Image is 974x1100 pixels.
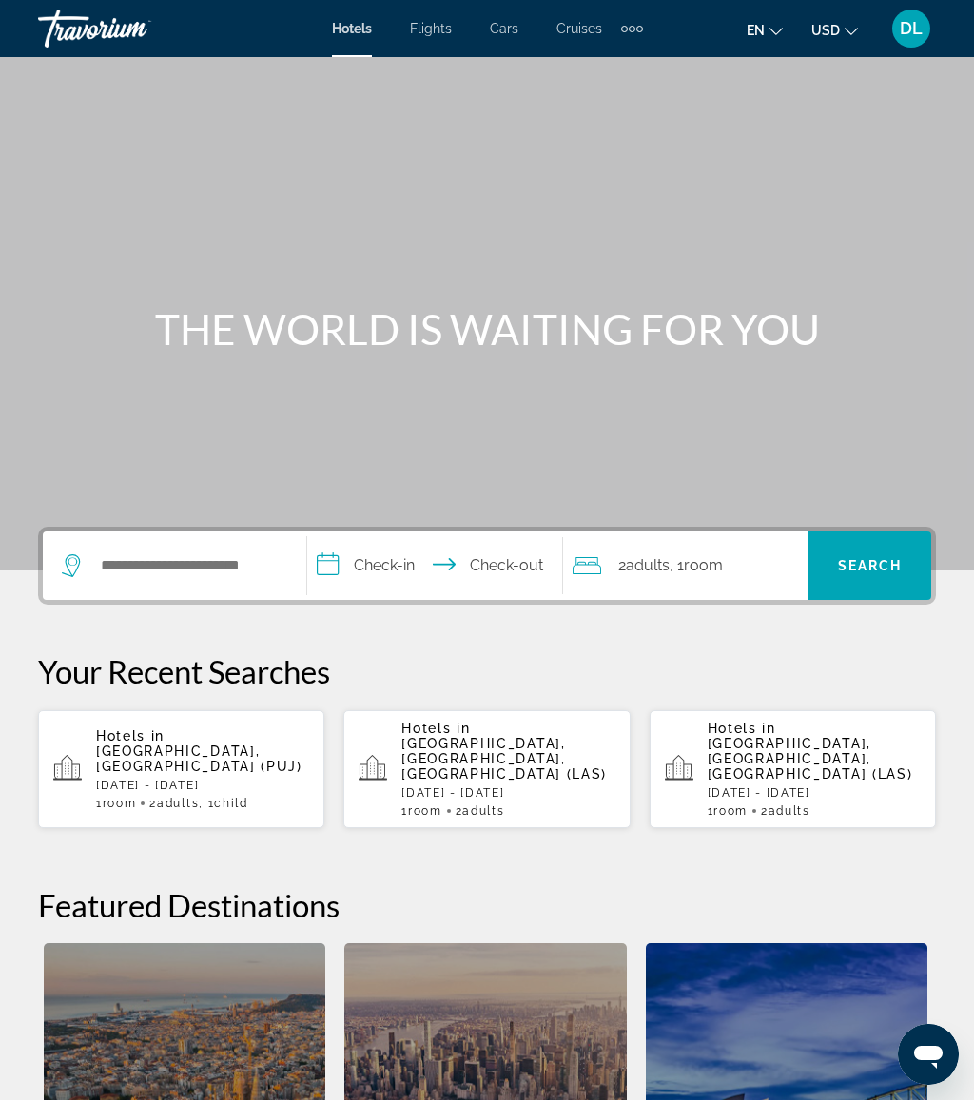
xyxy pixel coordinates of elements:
span: [GEOGRAPHIC_DATA], [GEOGRAPHIC_DATA], [GEOGRAPHIC_DATA] (LAS) [708,736,913,782]
span: Adults [769,804,810,818]
input: Search hotel destination [99,551,278,580]
p: [DATE] - [DATE] [401,786,614,800]
span: 2 [149,797,199,810]
h1: THE WORLD IS WAITING FOR YOU [130,304,844,354]
a: Cruises [556,21,602,36]
span: 1 [708,804,748,818]
button: Hotels in [GEOGRAPHIC_DATA], [GEOGRAPHIC_DATA] (PUJ)[DATE] - [DATE]1Room2Adults, 1Child [38,709,324,829]
span: , 1 [670,552,723,579]
span: , 1 [199,797,247,810]
span: Hotels in [96,728,165,743]
span: Adults [626,556,670,574]
span: Adults [462,804,504,818]
span: [GEOGRAPHIC_DATA], [GEOGRAPHIC_DATA] (PUJ) [96,743,302,774]
span: Room [103,797,137,810]
a: Hotels [332,21,372,36]
button: Select check in and out date [307,531,562,600]
iframe: Botón para iniciar la ventana de mensajería [898,1024,959,1085]
span: en [747,23,765,38]
p: Your Recent Searches [38,652,936,690]
span: 2 [456,804,505,818]
span: [GEOGRAPHIC_DATA], [GEOGRAPHIC_DATA], [GEOGRAPHIC_DATA] (LAS) [401,736,607,782]
span: DL [900,19,923,38]
span: Room [408,804,442,818]
span: 1 [401,804,441,818]
p: [DATE] - [DATE] [96,779,309,792]
span: Search [838,558,903,573]
span: 1 [96,797,136,810]
button: Extra navigation items [621,13,643,44]
button: Hotels in [GEOGRAPHIC_DATA], [GEOGRAPHIC_DATA], [GEOGRAPHIC_DATA] (LAS)[DATE] - [DATE]1Room2Adults [343,709,630,829]
button: Change currency [811,16,858,44]
span: Hotels in [401,721,470,736]
a: Flights [410,21,452,36]
span: USD [811,23,840,38]
span: Room [684,556,723,574]
button: Change language [747,16,783,44]
span: 2 [761,804,810,818]
span: 2 [618,552,670,579]
span: Child [214,797,247,810]
button: User Menu [886,9,936,48]
span: Room [713,804,748,818]
button: Search [808,531,931,600]
span: Adults [157,797,199,810]
button: Hotels in [GEOGRAPHIC_DATA], [GEOGRAPHIC_DATA], [GEOGRAPHIC_DATA] (LAS)[DATE] - [DATE]1Room2Adults [650,709,936,829]
div: Search widget [43,531,931,600]
a: Travorium [38,4,228,53]
a: Cars [490,21,518,36]
h2: Featured Destinations [38,886,936,924]
span: Hotels in [708,721,776,736]
p: [DATE] - [DATE] [708,786,921,800]
button: Travelers: 2 adults, 0 children [563,531,808,600]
